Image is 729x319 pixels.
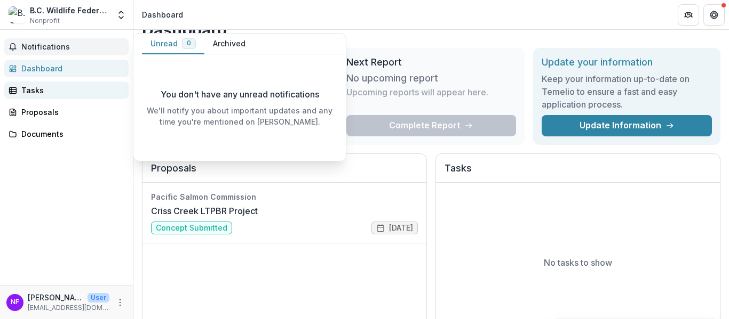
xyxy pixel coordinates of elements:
[142,9,183,20] div: Dashboard
[4,60,129,77] a: Dashboard
[678,4,699,26] button: Partners
[346,56,517,68] h2: Next Report
[142,105,337,127] p: We'll notify you about important updates and any time you're mentioned on [PERSON_NAME].
[4,81,129,99] a: Tasks
[544,256,612,269] p: No tasks to show
[703,4,725,26] button: Get Help
[151,162,418,183] h2: Proposals
[4,103,129,121] a: Proposals
[151,205,258,217] a: Criss Creek LTPBR Project
[21,128,120,140] div: Documents
[138,7,187,22] nav: breadcrumb
[542,72,712,111] h3: Keep your information up-to-date on Temelio to ensure a fast and easy application process.
[542,56,712,68] h2: Update your information
[4,125,129,143] a: Documents
[28,303,109,313] p: [EMAIL_ADDRESS][DOMAIN_NAME]
[161,88,319,101] p: You don't have any unread notifications
[4,38,129,55] button: Notifications
[30,16,60,26] span: Nonprofit
[11,299,19,306] div: Neil Fletcher
[21,43,124,52] span: Notifications
[204,34,254,54] button: Archived
[9,6,26,23] img: B.C. Wildlife Federation
[114,296,126,309] button: More
[187,39,191,47] span: 0
[21,63,120,74] div: Dashboard
[445,162,711,183] h2: Tasks
[30,5,109,16] div: B.C. Wildlife Federation
[346,86,488,99] p: Upcoming reports will appear here.
[346,72,438,84] h3: No upcoming report
[88,293,109,302] p: User
[142,20,720,39] h1: Dashboard
[21,85,120,96] div: Tasks
[28,292,83,303] p: [PERSON_NAME]
[142,34,204,54] button: Unread
[21,107,120,118] div: Proposals
[114,4,129,26] button: Open entity switcher
[542,115,712,136] a: Update Information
